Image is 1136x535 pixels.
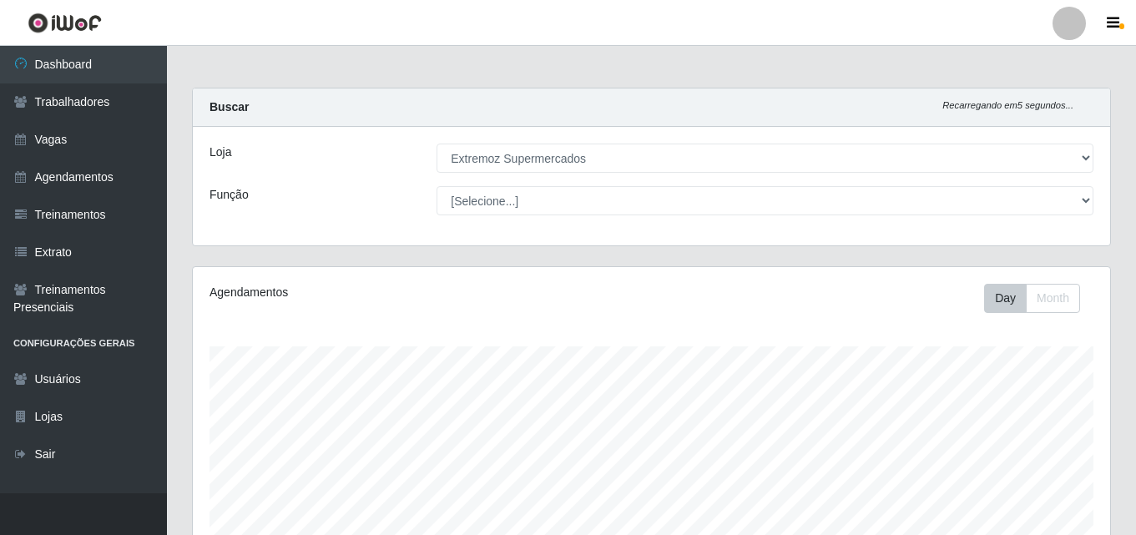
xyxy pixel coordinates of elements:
[210,144,231,161] label: Loja
[210,284,563,301] div: Agendamentos
[942,100,1073,110] i: Recarregando em 5 segundos...
[984,284,1027,313] button: Day
[210,186,249,204] label: Função
[210,100,249,114] strong: Buscar
[984,284,1093,313] div: Toolbar with button groups
[1026,284,1080,313] button: Month
[28,13,102,33] img: CoreUI Logo
[984,284,1080,313] div: First group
